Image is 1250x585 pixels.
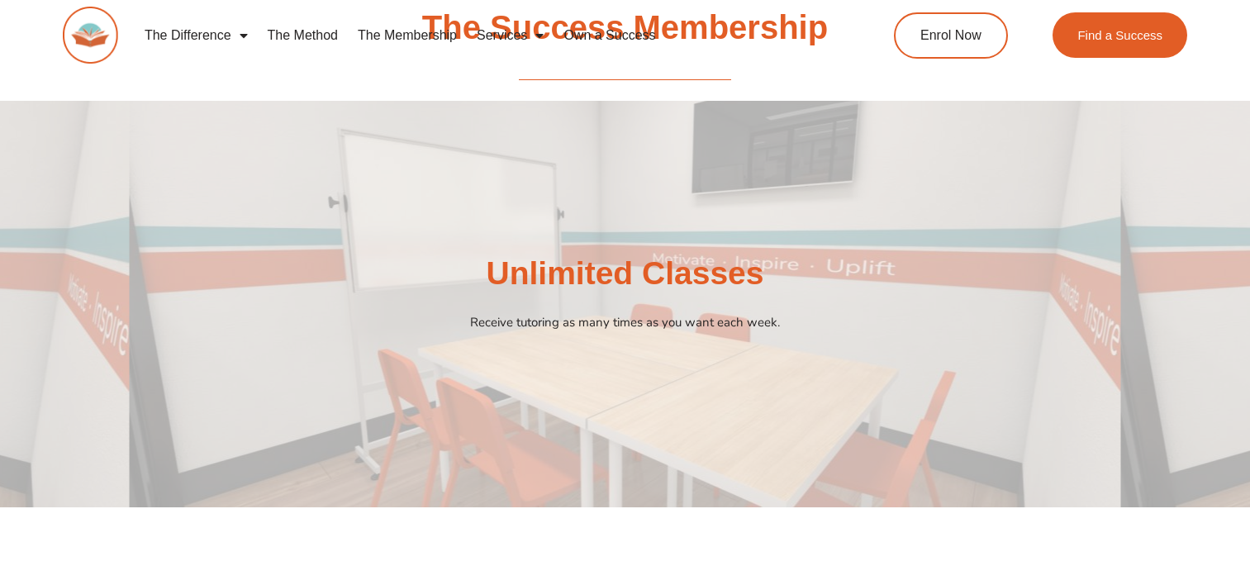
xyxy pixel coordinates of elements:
[920,29,981,42] span: Enrol Now
[554,17,665,55] a: Own a Success
[135,17,258,55] a: The Difference
[135,17,829,55] nav: Menu
[1078,29,1163,41] span: Find a Success
[258,17,348,55] a: The Method
[163,312,1088,335] p: Receive tutoring as many times as you want each week.
[163,253,1088,295] h2: Unlimited Classes
[894,12,1008,59] a: Enrol Now
[467,17,554,55] a: Services
[1053,12,1188,58] a: Find a Success
[348,17,467,55] a: The Membership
